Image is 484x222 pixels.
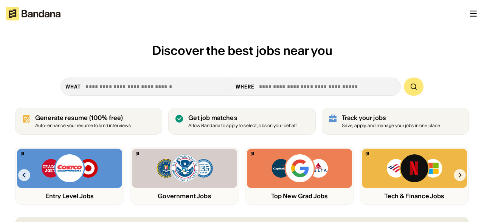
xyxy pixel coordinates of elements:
div: Get job matches [188,114,297,121]
div: Generate resume [35,114,131,121]
a: Track your jobs Save, apply, and manage your jobs in one place [322,108,469,135]
img: Bandana logo [21,152,24,155]
img: FBI, DHS, MWRD logos [156,153,213,183]
div: Save, apply, and manage your jobs in one place [342,123,441,128]
span: Discover the best jobs near you [152,43,332,58]
a: Bandana logoBank of America, Netflix, Microsoft logosTech & Finance Jobs [360,147,469,205]
div: Entry Level Jobs [17,193,122,200]
a: Bandana logoCapital One, Google, Delta logosTop New Grad Jobs [245,147,354,205]
img: Bandana logo [136,152,139,155]
a: Bandana logoTrader Joe’s, Costco, Target logosEntry Level Jobs [15,147,124,205]
img: Bandana logo [251,152,254,155]
div: Where [236,83,255,90]
div: Government Jobs [132,193,237,200]
div: Top New Grad Jobs [247,193,352,200]
img: Capital One, Google, Delta logos [271,153,328,183]
img: Trader Joe’s, Costco, Target logos [41,153,98,183]
img: Right Arrow [454,169,466,181]
div: Tech & Finance Jobs [362,193,467,200]
a: Generate resume (100% free)Auto-enhance your resume to land interviews [15,108,162,135]
div: what [65,83,81,90]
img: Bandana logo [366,152,369,155]
img: Bank of America, Netflix, Microsoft logos [386,153,443,183]
img: Bandana logotype [6,7,60,20]
span: (100% free) [89,114,123,121]
div: Allow Bandana to apply to select jobs on your behalf [188,123,297,128]
div: Track your jobs [342,114,441,121]
div: Auto-enhance your resume to land interviews [35,123,131,128]
a: Bandana logoFBI, DHS, MWRD logosGovernment Jobs [130,147,239,205]
a: Get job matches Allow Bandana to apply to select jobs on your behalf [168,108,315,135]
img: Left Arrow [18,169,30,181]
